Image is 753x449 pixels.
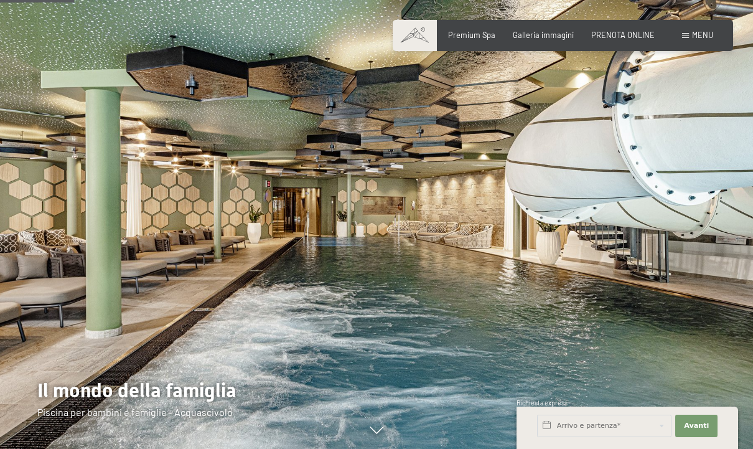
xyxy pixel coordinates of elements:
[675,415,718,437] button: Avanti
[684,421,709,431] span: Avanti
[448,30,495,40] a: Premium Spa
[692,30,713,40] span: Menu
[591,30,655,40] a: PRENOTA ONLINE
[517,399,568,407] span: Richiesta express
[513,30,574,40] a: Galleria immagini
